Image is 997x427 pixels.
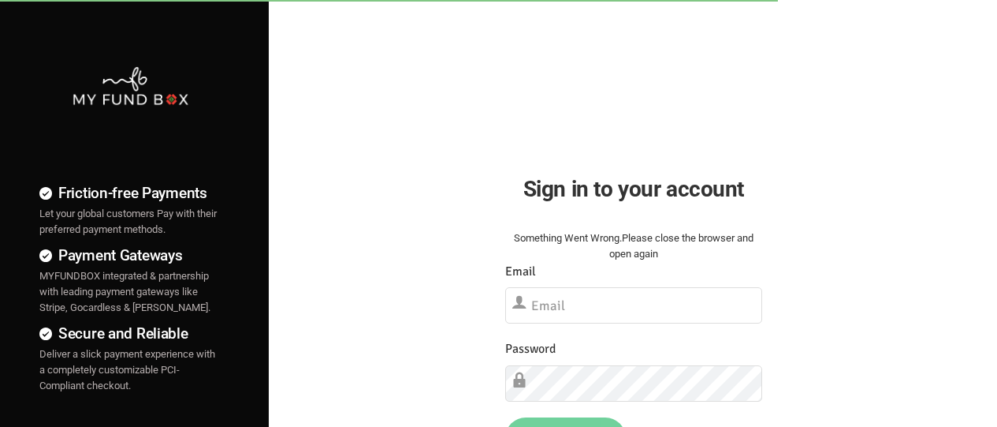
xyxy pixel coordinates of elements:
img: mfbwhite.png [72,66,189,107]
span: Let your global customers Pay with their preferred payment methods. [39,208,217,235]
span: MYFUNDBOX integrated & partnership with leading payment gateways like Stripe, Gocardless & [PERSO... [39,270,210,313]
span: Deliver a slick payment experience with a completely customizable PCI-Compliant checkout. [39,348,215,391]
h2: Sign in to your account [505,172,762,206]
label: Password [505,339,556,359]
label: Email [505,262,536,282]
h4: Secure and Reliable [39,322,221,345]
h4: Friction-free Payments [39,182,221,204]
input: Email [505,287,762,324]
h4: Payment Gateways [39,244,221,267]
div: Something Went Wrong.Please close the browser and open again [505,230,762,262]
